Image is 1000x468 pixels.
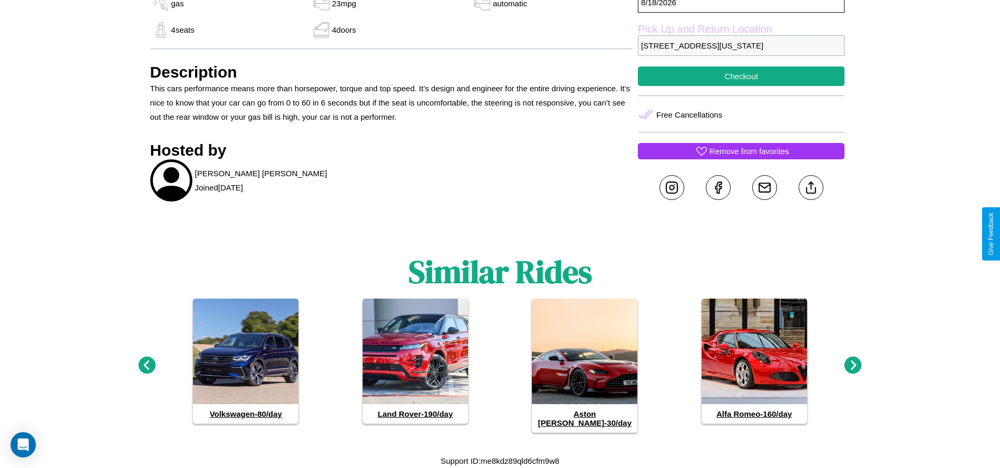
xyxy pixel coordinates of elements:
[195,180,243,195] p: Joined [DATE]
[532,404,637,433] h4: Aston [PERSON_NAME] - 30 /day
[363,299,468,424] a: Land Rover-190/day
[193,299,298,424] a: Volkswagen-80/day
[702,404,807,424] h4: Alfa Romeo - 160 /day
[987,213,995,255] div: Give Feedback
[710,144,789,158] p: Remove from favorites
[638,35,844,56] p: [STREET_ADDRESS][US_STATE]
[150,141,633,159] h3: Hosted by
[11,432,36,457] div: Open Intercom Messenger
[193,404,298,424] h4: Volkswagen - 80 /day
[409,250,592,293] h1: Similar Rides
[532,299,637,433] a: Aston [PERSON_NAME]-30/day
[150,63,633,81] h3: Description
[702,299,807,424] a: Alfa Romeo-160/day
[171,23,195,37] p: 4 seats
[441,454,559,468] p: Support ID: me8kdz89qld6cfm9w8
[638,66,844,86] button: Checkout
[195,166,327,180] p: [PERSON_NAME] [PERSON_NAME]
[332,23,356,37] p: 4 doors
[638,23,844,35] label: Pick Up and Return Location
[638,143,844,159] button: Remove from favorites
[656,108,722,122] p: Free Cancellations
[363,404,468,424] h4: Land Rover - 190 /day
[150,81,633,124] p: This cars performance means more than horsepower, torque and top speed. It’s design and engineer ...
[311,22,332,38] img: gas
[150,22,171,38] img: gas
